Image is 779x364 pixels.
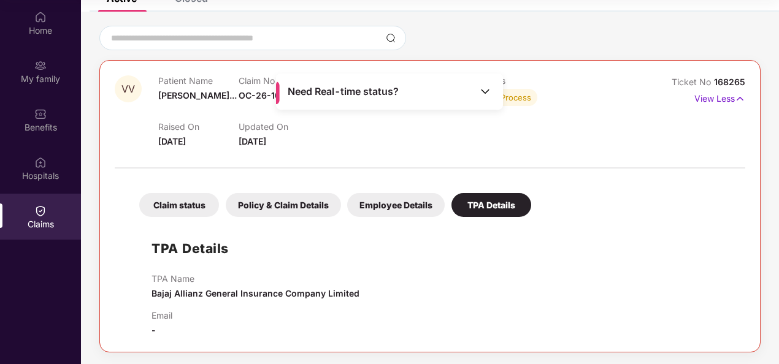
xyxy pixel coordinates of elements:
span: [PERSON_NAME]... [158,90,237,100]
p: TPA Name [152,273,359,284]
p: Status [480,75,560,86]
img: svg+xml;base64,PHN2ZyBpZD0iU2VhcmNoLTMyeDMyIiB4bWxucz0iaHR0cDovL3d3dy53My5vcmcvMjAwMC9zdmciIHdpZH... [386,33,396,43]
span: Ticket No [672,77,714,87]
img: svg+xml;base64,PHN2ZyB3aWR0aD0iMjAiIGhlaWdodD0iMjAiIHZpZXdCb3g9IjAgMCAyMCAyMCIgZmlsbD0ibm9uZSIgeG... [34,59,47,72]
img: svg+xml;base64,PHN2ZyBpZD0iQ2xhaW0iIHhtbG5zPSJodHRwOi8vd3d3LnczLm9yZy8yMDAwL3N2ZyIgd2lkdGg9IjIwIi... [34,205,47,217]
span: Bajaj Allianz General Insurance Company Limited [152,288,359,298]
span: [DATE] [158,136,186,146]
p: Patient Name [158,75,239,86]
img: svg+xml;base64,PHN2ZyBpZD0iSG9tZSIgeG1sbnM9Imh0dHA6Ly93d3cudzMub3JnLzIwMDAvc3ZnIiB3aWR0aD0iMjAiIG... [34,11,47,23]
span: [DATE] [239,136,266,146]
div: Policy & Claim Details [226,193,341,217]
img: svg+xml;base64,PHN2ZyB4bWxucz0iaHR0cDovL3d3dy53My5vcmcvMjAwMC9zdmciIHdpZHRoPSIxNyIgaGVpZ2h0PSIxNy... [735,92,745,105]
div: Employee Details [347,193,445,217]
div: TPA Details [451,193,531,217]
p: Updated On [239,121,319,132]
span: VV [121,84,135,94]
span: Need Real-time status? [288,85,399,98]
span: - [152,325,156,335]
p: Email [152,310,172,320]
p: View Less [694,89,745,105]
div: Claim status [139,193,219,217]
h1: TPA Details [152,238,229,259]
span: OC-26-1002-8... [239,90,309,100]
img: svg+xml;base64,PHN2ZyBpZD0iSG9zcGl0YWxzIiB4bWxucz0iaHR0cDovL3d3dy53My5vcmcvMjAwMC9zdmciIHdpZHRoPS... [34,156,47,169]
img: svg+xml;base64,PHN2ZyBpZD0iQmVuZWZpdHMiIHhtbG5zPSJodHRwOi8vd3d3LnczLm9yZy8yMDAwL3N2ZyIgd2lkdGg9Ij... [34,108,47,120]
img: Toggle Icon [479,85,491,97]
span: 168265 [714,77,745,87]
p: Raised On [158,121,239,132]
div: In Process [492,91,531,104]
p: Claim No [239,75,319,86]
